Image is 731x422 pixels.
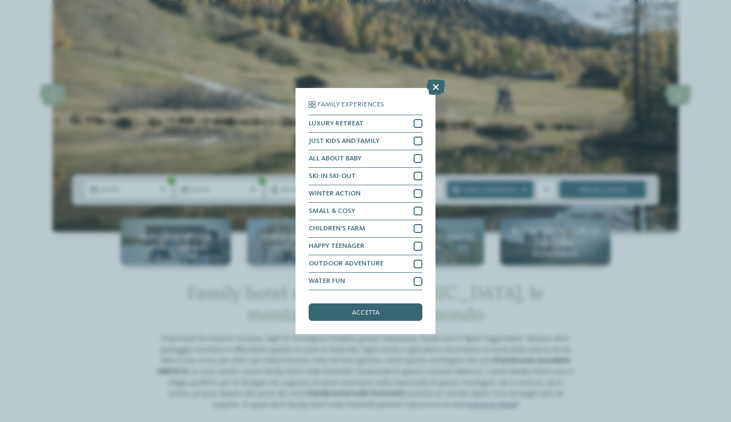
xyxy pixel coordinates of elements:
[317,101,384,108] span: Family Experiences
[309,190,361,197] span: WINTER ACTION
[352,309,380,316] span: accetta
[309,173,356,179] span: SKI-IN SKI-OUT
[309,278,345,284] span: WATER FUN
[309,225,365,232] span: CHILDREN’S FARM
[309,138,380,144] span: JUST KIDS AND FAMILY
[309,243,365,249] span: HAPPY TEENAGER
[309,155,362,162] span: ALL ABOUT BABY
[309,120,364,127] span: LUXURY RETREAT
[309,208,355,214] span: SMALL & COSY
[309,260,383,267] span: OUTDOOR ADVENTURE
